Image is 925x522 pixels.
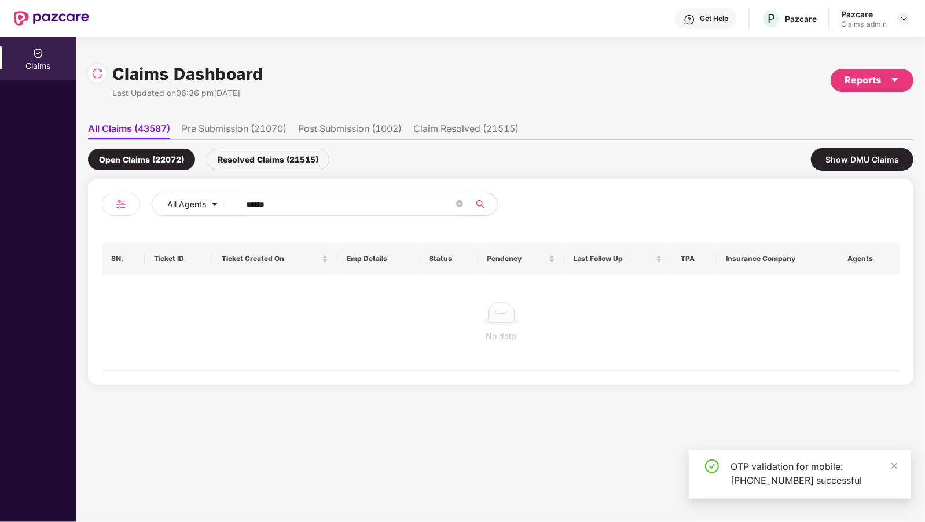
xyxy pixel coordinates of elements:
th: Ticket Created On [212,243,337,274]
th: Emp Details [337,243,420,274]
span: search [469,200,491,209]
span: Pendency [487,254,546,263]
th: SN. [102,243,145,274]
div: Get Help [700,14,728,23]
img: svg+xml;base64,PHN2ZyBpZD0iSGVscC0zMngzMiIgeG1sbnM9Imh0dHA6Ly93d3cudzMub3JnLzIwMDAvc3ZnIiB3aWR0aD... [684,14,695,25]
span: caret-down [890,75,900,84]
span: check-circle [705,459,719,473]
li: Claim Resolved (21515) [413,123,519,139]
th: Ticket ID [145,243,212,274]
div: Claims_admin [841,20,887,29]
div: Resolved Claims (21515) [207,149,329,170]
th: Status [420,243,478,274]
img: svg+xml;base64,PHN2ZyBpZD0iRHJvcGRvd24tMzJ4MzIiIHhtbG5zPSJodHRwOi8vd3d3LnczLm9yZy8yMDAwL3N2ZyIgd2... [900,14,909,23]
div: No data [111,330,891,343]
span: P [768,12,775,25]
li: All Claims (43587) [88,123,170,139]
th: TPA [671,243,717,274]
div: Show DMU Claims [811,148,913,171]
img: svg+xml;base64,PHN2ZyB4bWxucz0iaHR0cDovL3d3dy53My5vcmcvMjAwMC9zdmciIHdpZHRoPSIyNCIgaGVpZ2h0PSIyNC... [114,197,128,211]
th: Pendency [478,243,564,274]
div: Pazcare [841,9,887,20]
th: Agents [838,243,900,274]
li: Pre Submission (21070) [182,123,287,139]
img: svg+xml;base64,PHN2ZyBpZD0iQ2xhaW0iIHhtbG5zPSJodHRwOi8vd3d3LnczLm9yZy8yMDAwL3N2ZyIgd2lkdGg9IjIwIi... [32,47,44,59]
button: search [469,193,498,216]
button: All Agentscaret-down [152,193,244,216]
span: Ticket Created On [222,254,320,263]
div: Last Updated on 06:36 pm[DATE] [112,87,263,100]
img: svg+xml;base64,PHN2ZyBpZD0iUmVsb2FkLTMyeDMyIiB4bWxucz0iaHR0cDovL3d3dy53My5vcmcvMjAwMC9zdmciIHdpZH... [91,68,103,79]
div: OTP validation for mobile: [PHONE_NUMBER] successful [731,459,897,487]
th: Insurance Company [717,243,839,274]
img: New Pazcare Logo [14,11,89,26]
span: All Agents [167,198,206,211]
span: close-circle [456,200,463,207]
span: close [890,462,898,470]
span: Last Follow Up [574,254,654,263]
div: Open Claims (22072) [88,149,195,170]
h1: Claims Dashboard [112,61,263,87]
span: close-circle [456,199,463,210]
th: Last Follow Up [564,243,671,274]
div: Pazcare [785,13,817,24]
li: Post Submission (1002) [298,123,402,139]
div: Reports [845,73,900,87]
span: caret-down [211,200,219,209]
